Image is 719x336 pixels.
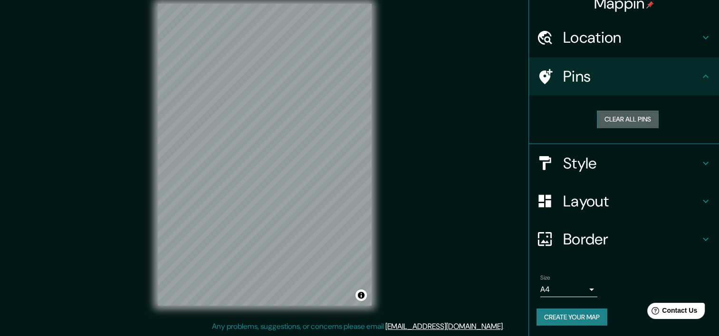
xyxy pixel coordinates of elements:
[597,111,659,128] button: Clear all pins
[540,282,597,297] div: A4
[540,273,550,281] label: Size
[529,182,719,220] div: Layout
[563,67,700,86] h4: Pins
[529,220,719,258] div: Border
[504,321,506,332] div: .
[634,299,709,326] iframe: Help widget launcher
[563,230,700,249] h4: Border
[355,289,367,301] button: Toggle attribution
[646,1,654,9] img: pin-icon.png
[529,19,719,56] div: Location
[529,144,719,182] div: Style
[212,321,504,332] p: Any problems, suggestions, or concerns please email .
[158,4,372,306] canvas: Map
[529,57,719,95] div: Pins
[563,154,700,173] h4: Style
[385,321,503,331] a: [EMAIL_ADDRESS][DOMAIN_NAME]
[537,308,607,326] button: Create your map
[506,321,508,332] div: .
[563,28,700,47] h4: Location
[563,192,700,211] h4: Layout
